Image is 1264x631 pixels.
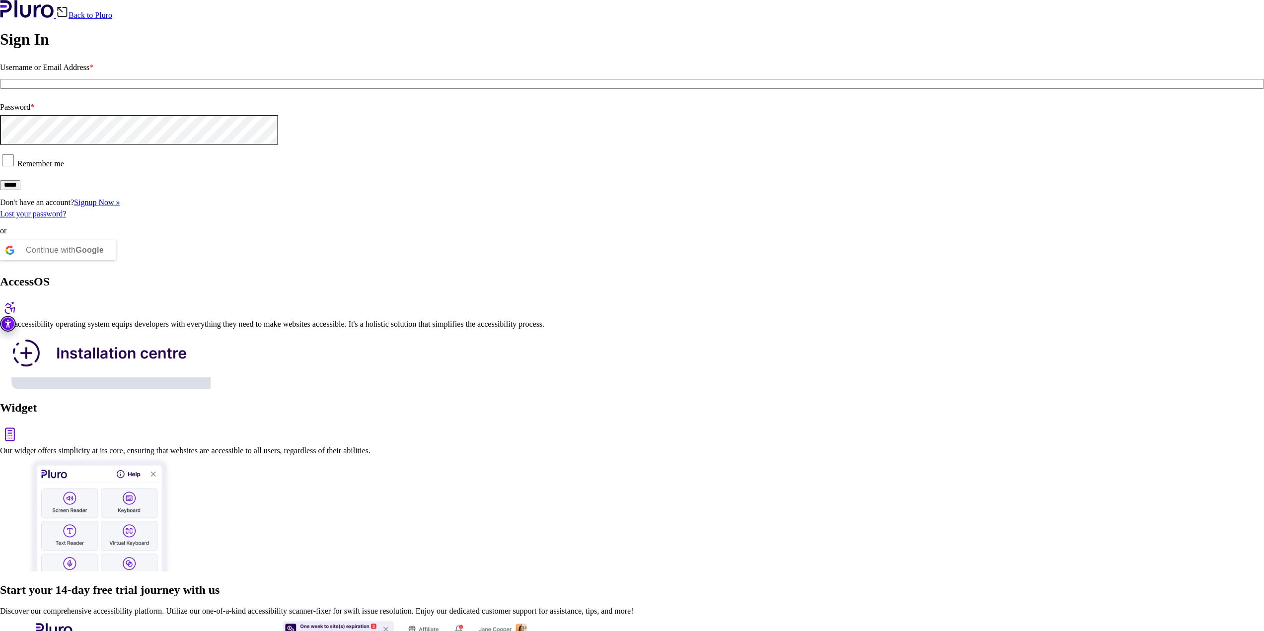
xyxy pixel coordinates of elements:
div: Continue with [26,240,104,260]
b: Google [75,246,104,254]
a: Back to Pluro [56,11,112,19]
a: Signup Now » [74,198,120,207]
input: Remember me [2,154,14,166]
img: Back icon [56,6,69,18]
